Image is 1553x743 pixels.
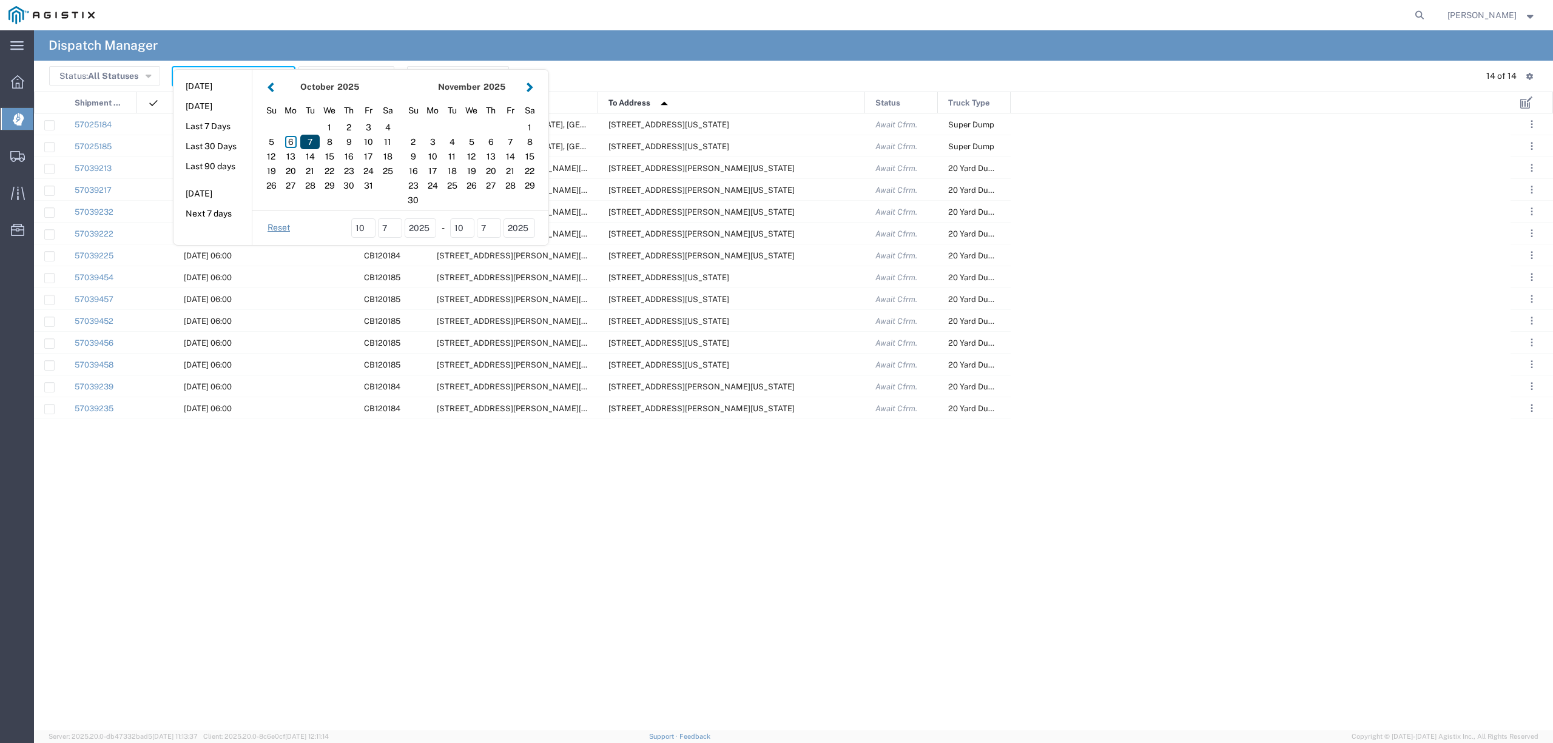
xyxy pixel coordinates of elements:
[364,382,400,391] span: CB120184
[500,135,520,149] div: 7
[320,101,339,120] div: Wednesday
[948,120,994,129] span: Super Dump
[173,137,252,156] button: Last 30 Days
[875,273,917,282] span: Await Cfrm.
[403,149,423,164] div: 9
[184,382,232,391] span: 10/07/2025, 06:00
[359,149,378,164] div: 17
[378,149,397,164] div: 18
[184,273,232,282] span: 10/07/2025, 06:00
[520,101,539,120] div: Saturday
[403,135,423,149] div: 2
[281,101,300,120] div: Monday
[403,101,423,120] div: Sunday
[152,733,198,740] span: [DATE] 11:13:37
[437,295,623,304] span: 5555 Florin-Perkins Rd, Sacramento, California, 95826, United States
[442,149,462,164] div: 11
[608,338,729,348] span: 910 Coyote Creek Golf Dr, Morgan Hill, California, 95037, United States
[75,142,112,151] a: 57025185
[948,229,1023,238] span: 20 Yard Dump Truck
[875,360,917,369] span: Await Cfrm.
[75,273,113,282] a: 57039454
[300,164,320,178] div: 21
[481,101,500,120] div: Thursday
[1523,269,1540,286] button: ...
[500,178,520,193] div: 28
[462,149,481,164] div: 12
[261,101,281,120] div: Sunday
[608,317,729,326] span: 910 Coyote Creek Golf Dr, Morgan Hill, California, 95037, United States
[437,404,623,413] span: 5555 Florin-Perkins Rd, Sacramento, California, 95826, United States
[481,164,500,178] div: 20
[405,218,436,238] input: yyyy
[75,229,113,238] a: 57039222
[75,360,113,369] a: 57039458
[320,135,339,149] div: 8
[608,295,729,304] span: 910 Coyote Creek Golf Dr, Morgan Hill, California, 95037, United States
[1531,401,1533,415] span: . . .
[320,178,339,193] div: 29
[281,149,300,164] div: 13
[437,338,623,348] span: 5555 Florin-Perkins Rd, Sacramento, California, 95826, United States
[608,92,650,114] span: To Address
[173,117,252,136] button: Last 7 Days
[948,295,1023,304] span: 20 Yard Dump Truck
[184,360,232,369] span: 10/07/2025, 06:00
[378,135,397,149] div: 11
[442,135,462,149] div: 4
[875,142,917,151] span: Await Cfrm.
[438,82,480,92] strong: November
[875,164,917,173] span: Await Cfrm.
[75,120,112,129] a: 57025184
[359,178,378,193] div: 31
[481,178,500,193] div: 27
[608,186,795,195] span: 5900 Ostrom Rd, Wheatland, California, 95692, United States
[147,97,160,109] img: icon
[875,207,917,217] span: Await Cfrm.
[300,135,320,149] div: 7
[1531,183,1533,197] span: . . .
[520,135,539,149] div: 8
[1531,204,1533,219] span: . . .
[442,101,462,120] div: Tuesday
[378,101,397,120] div: Saturday
[298,66,394,86] button: Saved Searches
[173,77,252,96] button: [DATE]
[423,164,442,178] div: 17
[8,6,95,24] img: logo
[948,317,1023,326] span: 20 Yard Dump Truck
[49,30,158,61] h4: Dispatch Manager
[948,404,1023,413] span: 20 Yard Dump Truck
[261,164,281,178] div: 19
[875,338,917,348] span: Await Cfrm.
[1531,314,1533,328] span: . . .
[1531,117,1533,132] span: . . .
[948,164,1023,173] span: 20 Yard Dump Truck
[173,184,252,203] button: [DATE]
[364,251,400,260] span: CB120184
[281,178,300,193] div: 27
[1523,356,1540,373] button: ...
[1531,292,1533,306] span: . . .
[948,251,1023,260] span: 20 Yard Dump Truck
[462,178,481,193] div: 26
[875,251,917,260] span: Await Cfrm.
[462,164,481,178] div: 19
[442,164,462,178] div: 18
[477,218,501,238] input: dd
[1523,225,1540,242] button: ...
[608,229,795,238] span: 5900 Ostrom Rd, Wheatland, California, 95692, United States
[300,178,320,193] div: 28
[462,135,481,149] div: 5
[1523,334,1540,351] button: ...
[948,360,1023,369] span: 20 Yard Dump Truck
[173,97,252,116] button: [DATE]
[75,404,113,413] a: 57039235
[364,295,400,304] span: CB120185
[608,404,795,413] span: 9999 S. Austin Rd, Manteca, California, 95336, United States
[948,338,1023,348] span: 20 Yard Dump Truck
[88,71,138,81] span: All Statuses
[1523,291,1540,308] button: ...
[268,222,290,234] a: Reset
[364,273,400,282] span: CB120185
